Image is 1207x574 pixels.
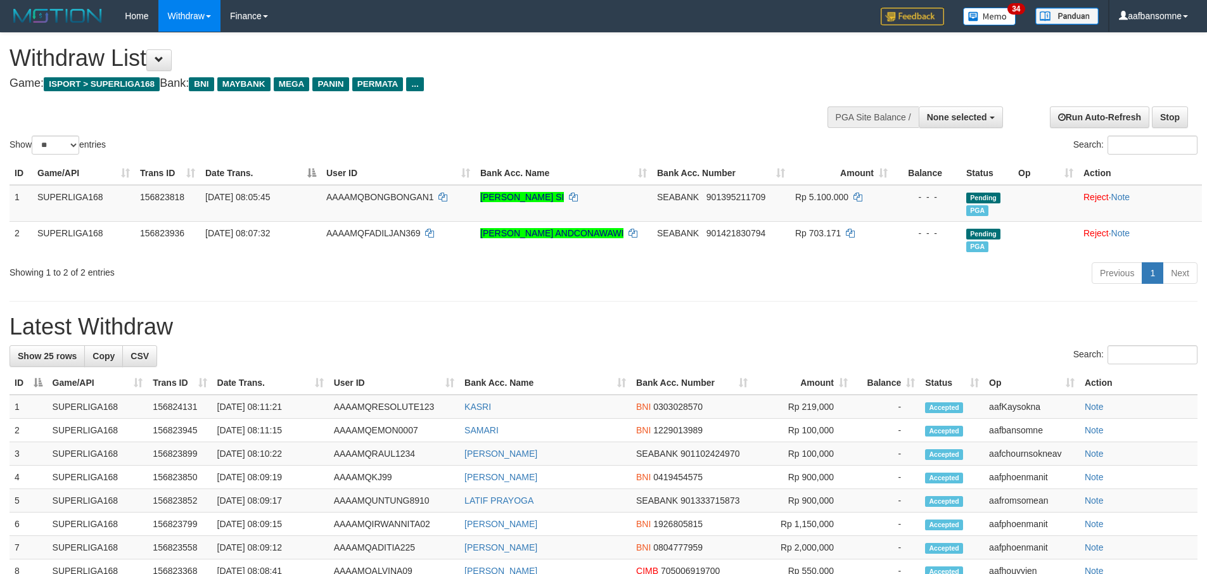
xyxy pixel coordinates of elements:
td: 2 [10,221,32,257]
img: MOTION_logo.png [10,6,106,25]
td: · [1078,185,1202,222]
a: [PERSON_NAME] [464,519,537,529]
a: [PERSON_NAME] [464,449,537,459]
span: Copy 901102424970 to clipboard [680,449,739,459]
td: Rp 900,000 [753,466,853,489]
td: 156823945 [148,419,212,442]
td: 3 [10,442,48,466]
td: aafKaysokna [984,395,1080,419]
td: 7 [10,536,48,559]
span: ... [406,77,423,91]
a: CSV [122,345,157,367]
span: Copy 901333715873 to clipboard [680,495,739,506]
td: 156824131 [148,395,212,419]
span: BNI [636,472,651,482]
span: BNI [636,519,651,529]
td: AAAAMQEMON0007 [329,419,459,442]
td: aafphoenmanit [984,536,1080,559]
td: Rp 100,000 [753,419,853,442]
span: 156823936 [140,228,184,238]
td: [DATE] 08:10:22 [212,442,329,466]
h1: Latest Withdraw [10,314,1197,340]
td: Rp 1,150,000 [753,513,853,536]
span: AAAAMQBONGBONGAN1 [326,192,434,202]
th: Game/API: activate to sort column ascending [32,162,135,185]
span: Show 25 rows [18,351,77,361]
td: 6 [10,513,48,536]
td: [DATE] 08:09:19 [212,466,329,489]
span: Copy 1926805815 to clipboard [653,519,703,529]
th: ID [10,162,32,185]
span: Accepted [925,426,963,437]
select: Showentries [32,136,79,155]
h4: Game: Bank: [10,77,792,90]
td: - [853,419,920,442]
td: 156823852 [148,489,212,513]
th: Op: activate to sort column ascending [984,371,1080,395]
span: Copy 901395211709 to clipboard [706,192,765,202]
td: Rp 2,000,000 [753,536,853,559]
td: Rp 100,000 [753,442,853,466]
span: BNI [636,425,651,435]
span: CSV [131,351,149,361]
a: KASRI [464,402,491,412]
span: SEABANK [636,495,678,506]
span: PERMATA [352,77,404,91]
td: · [1078,221,1202,257]
a: Run Auto-Refresh [1050,106,1149,128]
a: LATIF PRAYOGA [464,495,533,506]
th: User ID: activate to sort column ascending [329,371,459,395]
span: Rp 5.100.000 [795,192,848,202]
a: Reject [1083,228,1109,238]
span: [DATE] 08:05:45 [205,192,270,202]
th: Game/API: activate to sort column ascending [48,371,148,395]
td: AAAAMQKJ99 [329,466,459,489]
td: 156823850 [148,466,212,489]
td: - [853,489,920,513]
td: 156823558 [148,536,212,559]
th: Action [1078,162,1202,185]
span: AAAAMQFADILJAN369 [326,228,421,238]
td: 156823799 [148,513,212,536]
label: Show entries [10,136,106,155]
td: [DATE] 08:11:15 [212,419,329,442]
th: Status: activate to sort column ascending [920,371,984,395]
td: AAAAMQUNTUNG8910 [329,489,459,513]
span: Accepted [925,520,963,530]
td: 5 [10,489,48,513]
td: Rp 219,000 [753,395,853,419]
label: Search: [1073,345,1197,364]
span: Rp 703.171 [795,228,841,238]
a: Previous [1092,262,1142,284]
a: 1 [1142,262,1163,284]
span: Copy 0419454575 to clipboard [653,472,703,482]
div: - - - [898,227,956,239]
span: SEABANK [657,228,699,238]
span: None selected [927,112,987,122]
a: Note [1085,519,1104,529]
button: None selected [919,106,1003,128]
th: Op: activate to sort column ascending [1013,162,1078,185]
span: Pending [966,229,1000,239]
th: ID: activate to sort column descending [10,371,48,395]
td: 2 [10,419,48,442]
a: Note [1111,192,1130,202]
div: - - - [898,191,956,203]
td: AAAAMQIRWANNITA02 [329,513,459,536]
span: Copy 1229013989 to clipboard [653,425,703,435]
td: [DATE] 08:11:21 [212,395,329,419]
a: Reject [1083,192,1109,202]
span: Marked by aafromsomean [966,205,988,216]
span: 156823818 [140,192,184,202]
td: AAAAMQRAUL1234 [329,442,459,466]
td: SUPERLIGA168 [32,185,135,222]
th: Date Trans.: activate to sort column descending [200,162,321,185]
td: aafromsomean [984,489,1080,513]
td: - [853,442,920,466]
th: Balance: activate to sort column ascending [853,371,920,395]
a: Note [1085,472,1104,482]
td: - [853,466,920,489]
th: Date Trans.: activate to sort column ascending [212,371,329,395]
td: 156823899 [148,442,212,466]
span: SEABANK [657,192,699,202]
